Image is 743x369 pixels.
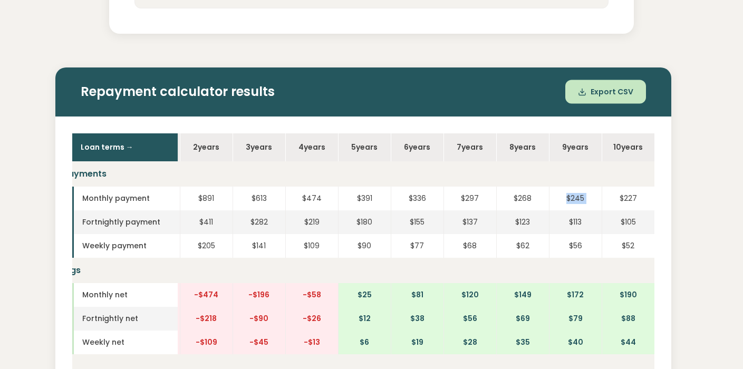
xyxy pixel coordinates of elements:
[22,161,654,187] td: Loan repayments
[565,80,646,104] button: Export CSV
[233,234,285,258] td: $141
[496,133,549,161] th: 8 year s
[285,331,338,354] td: -$13
[602,331,654,354] td: $44
[391,234,443,258] td: $77
[180,307,233,331] td: -$218
[602,187,654,210] td: $227
[180,331,233,354] td: -$109
[443,133,496,161] th: 7 year s
[391,283,443,307] td: $81
[338,133,391,161] th: 5 year s
[22,258,654,283] td: Net savings
[338,307,391,331] td: $12
[496,307,549,331] td: $69
[285,234,338,258] td: $109
[549,283,602,307] td: $172
[233,133,285,161] th: 3 year s
[72,210,178,234] td: Fortnightly payment
[496,283,549,307] td: $149
[180,133,233,161] th: 2 year s
[72,331,178,354] td: Weekly net
[443,210,496,234] td: $137
[549,331,602,354] td: $40
[391,210,443,234] td: $155
[180,187,233,210] td: $891
[180,234,233,258] td: $205
[391,187,443,210] td: $336
[233,331,285,354] td: -$45
[391,307,443,331] td: $38
[72,234,178,258] td: Weekly payment
[443,331,496,354] td: $28
[285,133,338,161] th: 4 year s
[180,283,233,307] td: -$474
[391,331,443,354] td: $19
[602,133,654,161] th: 10 year s
[602,283,654,307] td: $190
[338,210,391,234] td: $180
[72,283,178,307] td: Monthly net
[549,187,602,210] td: $245
[443,307,496,331] td: $56
[496,331,549,354] td: $35
[443,234,496,258] td: $68
[233,307,285,331] td: -$90
[443,187,496,210] td: $297
[233,210,285,234] td: $282
[285,187,338,210] td: $474
[81,84,646,100] h2: Repayment calculator results
[549,210,602,234] td: $113
[602,307,654,331] td: $88
[233,283,285,307] td: -$196
[549,307,602,331] td: $79
[285,283,338,307] td: -$58
[338,283,391,307] td: $25
[285,210,338,234] td: $219
[72,133,178,161] th: Loan terms →
[443,283,496,307] td: $120
[496,210,549,234] td: $123
[549,133,602,161] th: 9 year s
[338,331,391,354] td: $6
[72,307,178,331] td: Fortnightly net
[233,187,285,210] td: $613
[602,210,654,234] td: $105
[285,307,338,331] td: -$26
[496,234,549,258] td: $62
[602,234,654,258] td: $52
[180,210,233,234] td: $411
[391,133,443,161] th: 6 year s
[496,187,549,210] td: $268
[72,187,178,210] td: Monthly payment
[338,187,391,210] td: $391
[549,234,602,258] td: $56
[338,234,391,258] td: $90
